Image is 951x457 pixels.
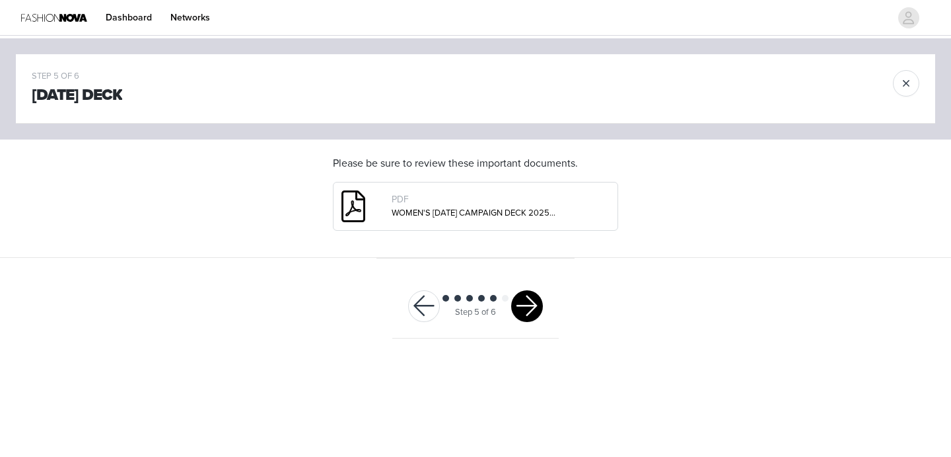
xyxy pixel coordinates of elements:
[392,194,409,205] span: PDF
[162,3,218,32] a: Networks
[392,208,575,218] a: WOMEN'S [DATE] CAMPAIGN DECK 2025 (1).pdf
[98,3,160,32] a: Dashboard
[902,7,915,28] div: avatar
[32,70,122,83] div: STEP 5 OF 6
[21,3,87,32] img: Fashion Nova Logo
[32,83,122,107] h1: [DATE] Deck
[333,155,618,171] h4: Please be sure to review these important documents.
[455,306,496,319] div: Step 5 of 6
